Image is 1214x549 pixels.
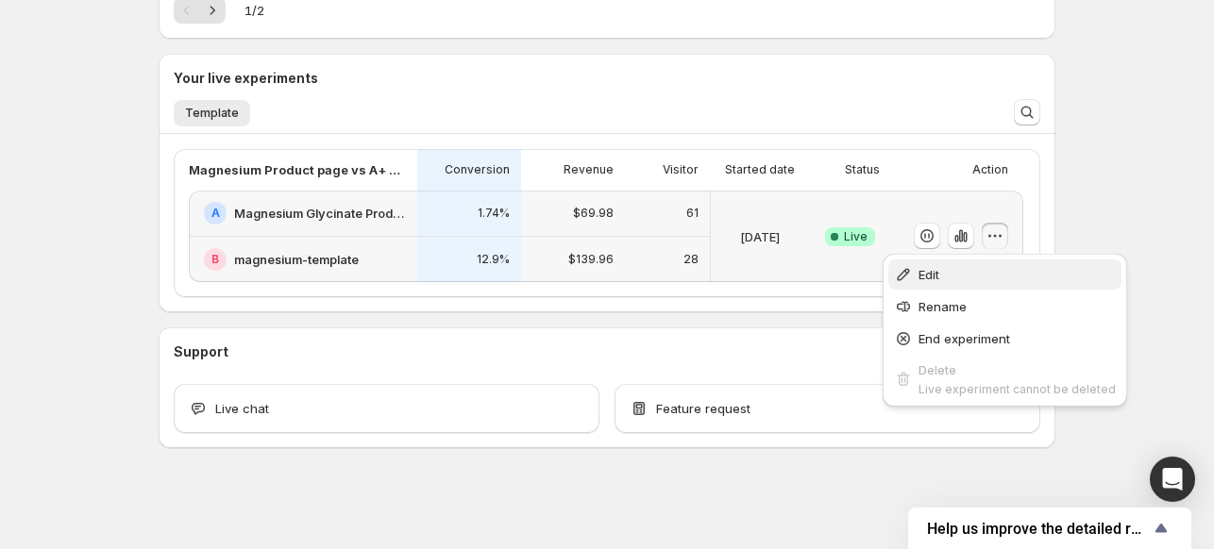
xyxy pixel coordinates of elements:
span: Rename [919,299,967,314]
button: End experiment [888,324,1121,354]
span: Help us improve the detailed report for A/B campaigns [927,520,1150,538]
p: Revenue [564,162,614,177]
p: Magnesium Product page vs A+ content [189,160,406,179]
button: Search and filter results [1014,99,1040,125]
button: Rename [888,291,1121,322]
h3: Support [174,342,228,361]
p: Started date [725,162,795,177]
h2: A [211,206,220,221]
h2: B [211,252,219,267]
span: Live [844,229,868,244]
button: Edit [888,259,1121,290]
p: $69.98 [573,206,614,221]
span: Feature request [656,399,750,418]
p: 1.74% [478,206,510,221]
p: 12.9% [477,252,510,267]
p: Visitor [663,162,699,177]
p: Conversion [445,162,510,177]
p: 28 [683,252,699,267]
h2: Magnesium Glycinate Product V1 [234,204,406,223]
h2: magnesium-template [234,250,359,269]
p: $139.96 [568,252,614,267]
p: Status [845,162,880,177]
span: Live experiment cannot be deleted [919,382,1116,396]
div: Open Intercom Messenger [1150,457,1195,502]
span: End experiment [919,331,1010,346]
p: Action [972,162,1008,177]
span: Template [185,106,239,121]
span: Edit [919,267,939,282]
button: Show survey - Help us improve the detailed report for A/B campaigns [927,517,1172,540]
p: 61 [686,206,699,221]
div: Delete [919,360,1116,379]
p: [DATE] [740,227,780,246]
button: DeleteLive experiment cannot be deleted [888,356,1121,402]
h3: Your live experiments [174,69,318,88]
span: Live chat [215,399,269,418]
span: 1 / 2 [244,1,264,20]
